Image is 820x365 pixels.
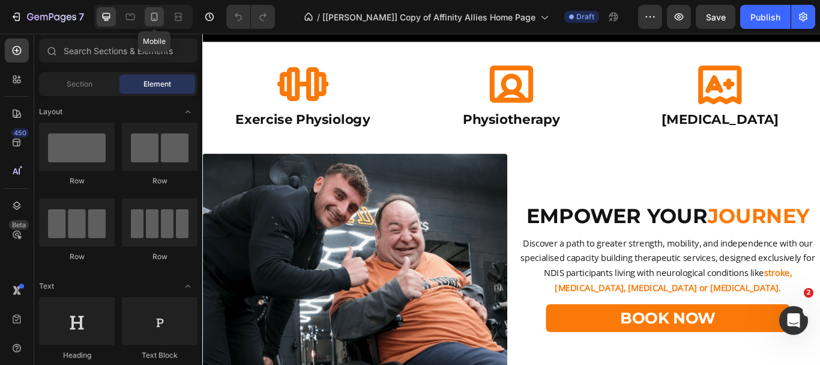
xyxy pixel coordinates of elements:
[576,11,594,22] span: Draft
[11,128,29,138] div: 450
[322,11,535,23] span: [[PERSON_NAME]] Copy of Affinity Allies Home Page
[178,277,197,296] span: Toggle open
[39,38,197,63] input: Search Sections & Elements
[5,5,89,29] button: 7
[411,272,688,303] strong: stroke, [MEDICAL_DATA], [MEDICAL_DATA] or [MEDICAL_DATA].
[400,316,685,348] a: Book Now
[79,10,84,24] p: 7
[487,89,720,111] h2: [MEDICAL_DATA]
[122,251,197,262] div: Row
[122,350,197,361] div: Text Block
[804,288,813,298] span: 2
[740,5,791,29] button: Publish
[143,79,171,90] span: Element
[365,200,720,226] h2: Empower Your
[39,176,115,186] div: Row
[122,176,197,186] div: Row
[750,11,780,23] div: Publish
[589,198,708,227] span: Journey
[226,5,275,29] div: Undo/Redo
[202,34,820,365] iframe: Design area
[371,238,714,286] span: Discover a path to greater strength, mobility, and independence with our specialised capacity bui...
[178,102,197,121] span: Toggle open
[39,281,54,292] span: Text
[243,89,477,111] h2: Physiotherapy
[39,106,62,117] span: Layout
[67,79,92,90] span: Section
[779,306,808,335] iframe: Intercom live chat
[487,323,598,341] p: Book Now
[39,251,115,262] div: Row
[9,220,29,230] div: Beta
[317,11,320,23] span: /
[696,5,735,29] button: Save
[706,12,726,22] span: Save
[39,350,115,361] div: Heading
